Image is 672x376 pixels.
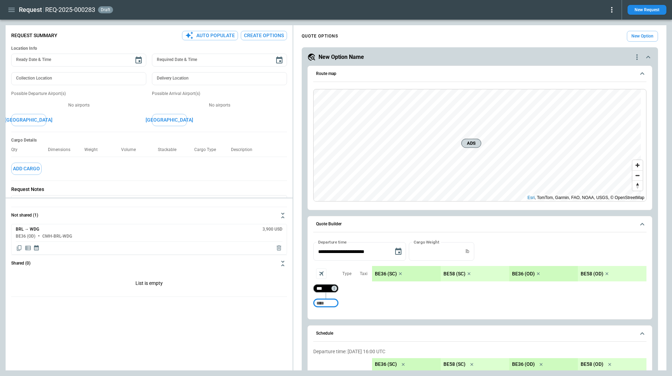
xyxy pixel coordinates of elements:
button: Not shared (1) [11,207,287,224]
h6: Cargo Details [11,138,287,143]
p: Stackable [158,147,182,152]
canvas: Map [314,89,641,201]
p: Cargo Type [194,147,222,152]
h6: 3,900 USD [262,227,282,232]
button: Schedule [313,326,646,342]
label: Departure time [318,239,347,245]
button: Choose date, selected date is Sep 19, 2025 [391,245,405,259]
p: Dimensions [48,147,76,152]
h6: Quote Builder [316,222,342,226]
a: Esri [527,195,535,200]
h5: New Option Name [318,53,364,61]
div: Not shared (1) [11,272,287,296]
span: Copy quote content [16,245,23,252]
p: Qty [11,147,23,152]
div: quote-option-actions [633,53,641,61]
p: Volume [121,147,141,152]
h6: BE36 (OD) [16,234,35,239]
label: Cargo Weight [414,239,439,245]
p: Possible Arrival Airport(s) [152,91,287,97]
p: List is empty [11,272,287,296]
h2: REQ-2025-000283 [45,6,95,14]
button: New Request [628,5,666,15]
button: [GEOGRAPHIC_DATA] [152,114,187,126]
span: Delete quote [275,245,282,252]
div: Too short [313,284,338,293]
p: BE58 (SC) [443,271,465,277]
p: No airports [152,102,287,108]
button: Zoom out [632,170,643,180]
p: Departure time: [DATE] 16:00 UTC [313,349,646,355]
button: [GEOGRAPHIC_DATA] [11,114,46,126]
h6: BRL → WDG [16,227,39,232]
p: No airports [11,102,146,108]
button: New Option [627,31,658,42]
button: Auto Populate [182,31,238,40]
button: Choose date [272,53,286,67]
button: New Option Namequote-option-actions [307,53,652,61]
div: Not shared (1) [11,224,287,255]
p: BE58 (SC) [443,361,465,367]
div: Quote Builder [313,242,646,311]
h6: CMH-BRL-WDG [42,234,72,239]
p: Type [342,271,351,277]
div: Route map [313,89,646,202]
h6: Schedule [316,331,333,336]
button: Reset bearing to north [632,180,643,191]
p: BE36 (OD) [512,271,535,277]
p: Request Notes [11,186,287,192]
button: Choose date [132,53,146,67]
button: Route map [313,66,646,82]
button: Quote Builder [313,216,646,232]
h6: Not shared (1) [11,213,38,218]
p: BE36 (SC) [375,361,397,367]
h6: Shared (0) [11,261,30,266]
p: Possible Departure Airport(s) [11,91,146,97]
button: Zoom in [632,160,643,170]
h6: Location Info [11,46,287,51]
h4: QUOTE OPTIONS [302,35,338,38]
button: Create Options [241,31,287,40]
h1: Request [19,6,42,14]
div: , TomTom, Garmin, FAO, NOAA, USGS, © OpenStreetMap [527,194,644,201]
p: Weight [84,147,103,152]
span: Aircraft selection [316,268,327,279]
button: Add Cargo [11,163,42,175]
p: Description [231,147,258,152]
span: Display detailed quote content [24,245,31,252]
h6: Route map [316,71,336,76]
div: scrollable content [372,266,646,281]
p: lb [465,248,469,254]
span: draft [99,7,112,12]
div: Too short [313,299,338,307]
p: BE58 (OD) [581,271,603,277]
p: Request Summary [11,33,57,39]
p: Taxi [360,271,367,277]
button: Shared (0) [11,255,287,272]
p: BE36 (OD) [512,361,535,367]
p: BE58 (OD) [581,361,603,367]
p: BE36 (SC) [375,271,397,277]
span: ADS [464,139,478,146]
span: Display quote schedule [33,245,40,252]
